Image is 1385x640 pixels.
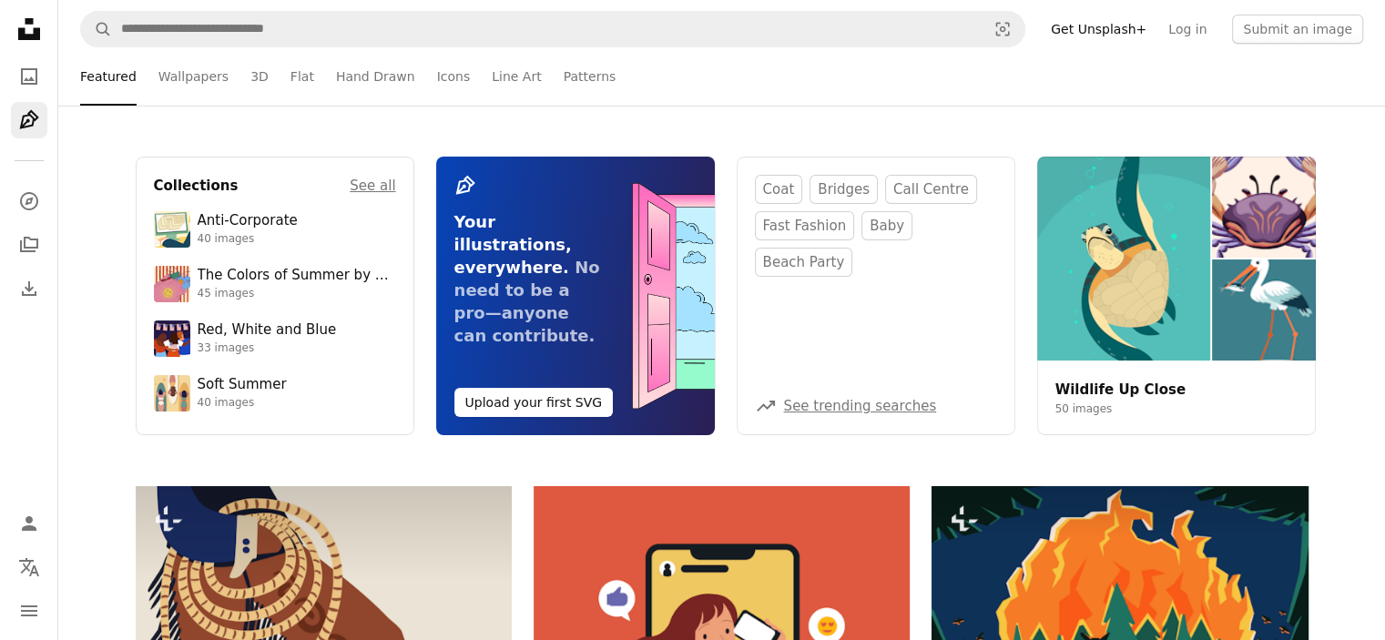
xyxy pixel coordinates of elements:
[885,175,977,204] a: call centre
[755,248,853,277] a: beach party
[454,258,600,345] span: No need to be a pro—anyone can contribute.
[154,211,396,248] a: Anti-Corporate40 images
[290,47,314,106] a: Flat
[755,175,803,204] a: coat
[154,320,396,357] a: Red, White and Blue33 images
[154,175,239,197] h4: Collections
[154,375,190,411] img: premium_vector-1747375287322-8ad2c24be57d
[11,270,47,307] a: Download History
[437,47,471,106] a: Icons
[198,267,396,285] div: The Colors of Summer by Coloro
[454,212,572,277] span: Your illustrations, everywhere.
[454,388,614,417] button: Upload your first SVG
[198,341,337,356] div: 33 images
[80,11,1025,47] form: Find visuals sitewide
[11,227,47,263] a: Collections
[1157,15,1217,44] a: Log in
[981,12,1024,46] button: Visual search
[1232,15,1363,44] button: Submit an image
[336,47,415,106] a: Hand Drawn
[11,11,47,51] a: Home — Unsplash
[932,603,1308,619] a: A picture of a forest with a fire in the background
[250,47,269,106] a: 3D
[784,398,937,414] a: See trending searches
[11,58,47,95] a: Photos
[198,321,337,340] div: Red, White and Blue
[11,505,47,542] a: Log in / Sign up
[198,212,298,230] div: Anti-Corporate
[198,232,298,247] div: 40 images
[11,549,47,585] button: Language
[810,175,878,204] a: bridges
[158,47,229,106] a: Wallpapers
[154,320,190,357] img: premium_vector-1717780424626-a1297b9c4208
[154,211,190,248] img: premium_vector-1741359422712-57ae2abe0497
[11,183,47,219] a: Explore
[198,287,396,301] div: 45 images
[81,12,112,46] button: Search Unsplash
[1040,15,1157,44] a: Get Unsplash+
[492,47,541,106] a: Line Art
[154,375,396,411] a: Soft Summer40 images
[861,211,912,240] a: baby
[1055,381,1186,398] a: Wildlife Up Close
[564,47,616,106] a: Patterns
[198,376,287,394] div: Soft Summer
[198,396,287,411] div: 40 images
[154,266,190,302] img: premium_vector-1747348273623-d07fe99fa4ce
[350,175,395,197] a: See all
[11,102,47,138] a: Illustrations
[154,266,396,302] a: The Colors of Summer by Coloro45 images
[755,211,855,240] a: fast fashion
[11,593,47,629] button: Menu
